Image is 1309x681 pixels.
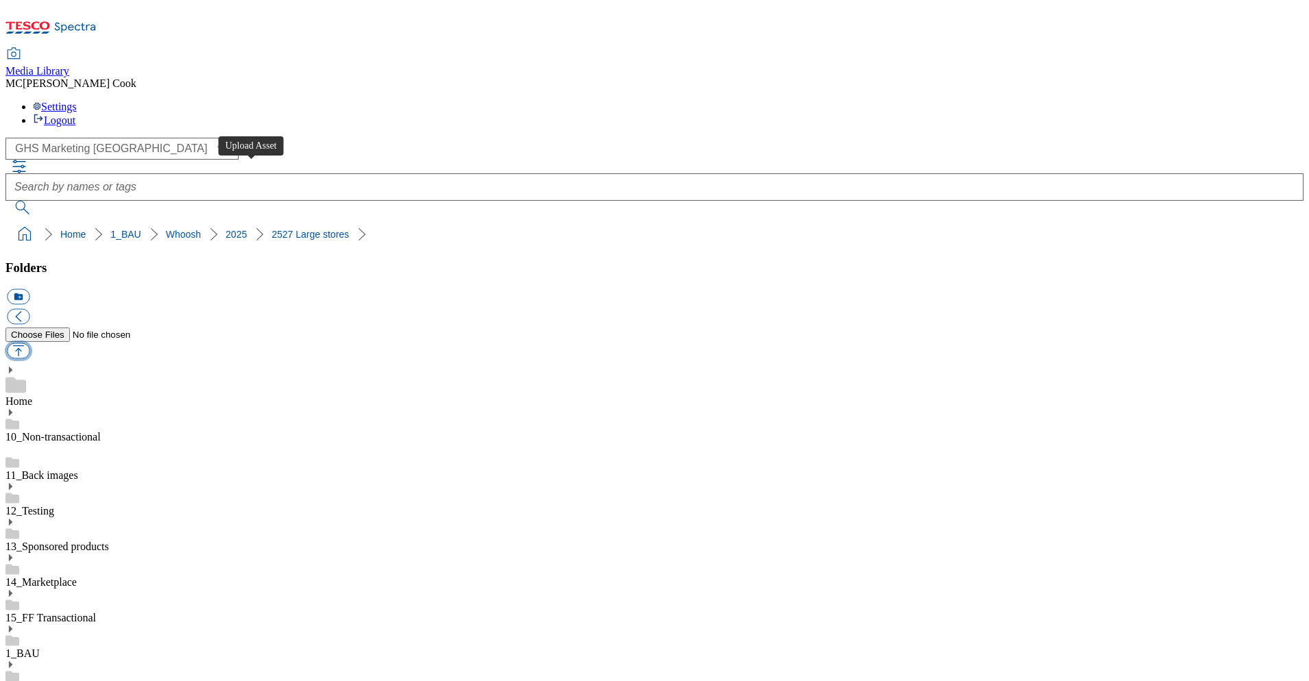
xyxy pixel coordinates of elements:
[5,541,109,552] a: 13_Sponsored products
[60,229,86,240] a: Home
[5,173,1304,201] input: Search by names or tags
[5,505,54,517] a: 12_Testing
[5,469,78,481] a: 11_Back images
[33,101,77,112] a: Settings
[5,260,1304,275] h3: Folders
[110,229,141,240] a: 1_BAU
[5,576,77,588] a: 14_Marketplace
[23,77,136,89] span: [PERSON_NAME] Cook
[272,229,349,240] a: 2527 Large stores
[5,49,69,77] a: Media Library
[5,395,32,407] a: Home
[33,114,75,126] a: Logout
[5,65,69,77] span: Media Library
[226,229,247,240] a: 2025
[5,647,40,659] a: 1_BAU
[5,431,101,443] a: 10_Non-transactional
[5,612,96,623] a: 15_FF Transactional
[5,77,23,89] span: MC
[166,229,201,240] a: Whoosh
[5,221,1304,247] nav: breadcrumb
[14,223,36,245] a: home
